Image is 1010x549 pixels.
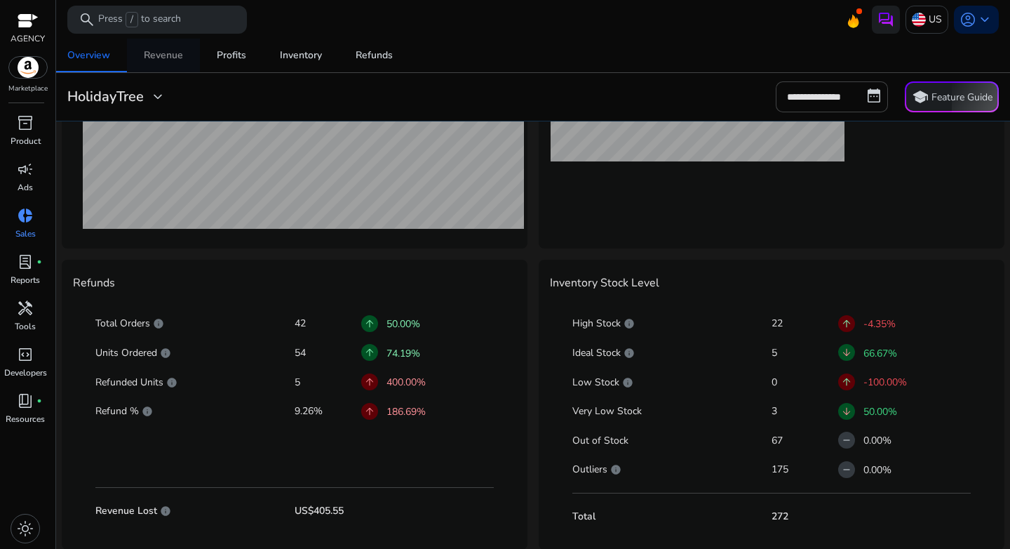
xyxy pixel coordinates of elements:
span: info [624,348,635,359]
span: handyman [17,300,34,317]
span: fiber_manual_record [36,398,42,404]
span: info [610,464,621,475]
p: Tools [15,320,36,333]
p: 5 [772,346,838,360]
p: 74.19% [386,346,420,361]
span: info [160,348,171,359]
span: code_blocks [17,346,34,363]
p: Outliers [572,463,772,477]
p: AGENCY [11,32,45,45]
h4: Inventory Stock Level [550,277,659,290]
span: inventory_2 [17,114,34,131]
span: arrow_upward [364,376,375,388]
span: info [166,377,177,388]
p: 0.00% [863,433,891,448]
p: 0.00% [863,463,891,477]
p: -4.35% [863,317,896,331]
span: arrow_upward [841,376,852,388]
span: lab_profile [17,253,34,270]
span: donut_small [17,207,34,224]
span: remove [841,464,852,475]
p: US$405.55 [295,504,361,518]
p: 0 [772,376,838,390]
p: 42 [295,317,361,331]
button: schoolFeature Guide [905,81,999,112]
span: arrow_upward [364,406,375,417]
p: Total Orders [95,317,295,331]
p: 186.69% [386,404,426,419]
p: Very Low Stock [572,404,772,418]
span: keyboard_arrow_down [976,11,993,28]
span: campaign [17,161,34,178]
p: US [929,7,942,32]
span: arrow_upward [841,318,852,329]
span: search [79,11,95,28]
p: 54 [295,346,361,360]
p: Developers [4,366,47,379]
p: High Stock [572,317,772,331]
div: Overview [67,51,110,60]
span: arrow_downward [841,406,852,417]
p: 400.00% [386,375,426,390]
img: amazon.svg [9,57,47,78]
p: Ideal Stock [572,346,772,360]
span: arrow_upward [364,318,375,329]
h4: Refunds [73,277,516,290]
p: Marketplace [8,84,48,94]
p: 67 [772,434,838,448]
p: 50.00% [863,404,897,419]
div: Profits [217,51,246,60]
p: Refund % [95,404,295,418]
p: Reports [11,274,40,286]
span: light_mode [17,520,34,537]
p: 22 [772,317,838,331]
span: remove [841,435,852,446]
p: Sales [15,227,36,240]
span: info [142,406,153,417]
div: Refunds [356,51,393,60]
p: Ads [18,181,33,194]
span: / [126,12,138,27]
p: Total [572,510,772,524]
p: 5 [295,376,361,390]
span: info [622,377,633,388]
div: Inventory [280,51,322,60]
img: us.svg [912,13,926,27]
span: info [624,318,635,329]
span: book_4 [17,392,34,409]
span: expand_more [149,88,166,105]
p: Product [11,135,41,147]
p: Low Stock [572,376,772,390]
p: -100.00% [863,375,907,390]
span: account_circle [959,11,976,28]
p: 3 [772,404,838,418]
p: 175 [772,463,838,477]
span: school [912,88,929,105]
span: arrow_downward [841,347,852,358]
p: Refunded Units [95,376,295,390]
p: Units Ordered [95,346,295,360]
p: 272 [772,510,838,524]
p: Resources [6,413,45,425]
p: Revenue Lost [95,504,295,518]
span: fiber_manual_record [36,259,42,265]
p: 50.00% [386,317,420,331]
div: Revenue [144,51,183,60]
p: 66.67% [863,346,897,361]
p: 9.26% [295,404,361,418]
h3: HolidayTree [67,88,144,105]
span: info [160,505,171,517]
span: info [153,318,164,329]
p: Out of Stock [572,434,772,448]
p: Feature Guide [931,91,992,105]
span: arrow_upward [364,347,375,358]
p: Press to search [98,12,181,27]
